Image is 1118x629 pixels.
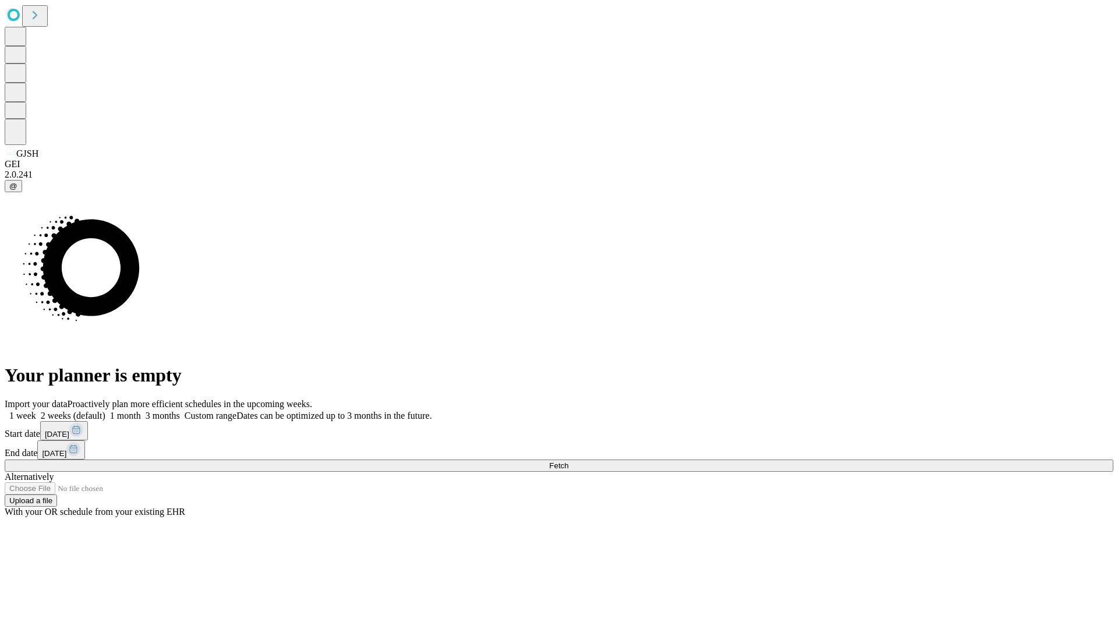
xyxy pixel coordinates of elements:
span: [DATE] [45,430,69,439]
span: Alternatively [5,472,54,482]
button: [DATE] [37,440,85,460]
button: Fetch [5,460,1113,472]
button: [DATE] [40,421,88,440]
div: Start date [5,421,1113,440]
span: [DATE] [42,449,66,458]
span: With your OR schedule from your existing EHR [5,507,185,517]
span: 3 months [146,411,180,420]
span: Dates can be optimized up to 3 months in the future. [236,411,431,420]
div: GEI [5,159,1113,169]
span: @ [9,182,17,190]
span: 1 month [110,411,141,420]
span: 1 week [9,411,36,420]
span: 2 weeks (default) [41,411,105,420]
span: Custom range [185,411,236,420]
div: End date [5,440,1113,460]
h1: Your planner is empty [5,365,1113,386]
span: GJSH [16,149,38,158]
div: 2.0.241 [5,169,1113,180]
button: Upload a file [5,494,57,507]
button: @ [5,180,22,192]
span: Import your data [5,399,68,409]
span: Fetch [549,461,568,470]
span: Proactively plan more efficient schedules in the upcoming weeks. [68,399,312,409]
